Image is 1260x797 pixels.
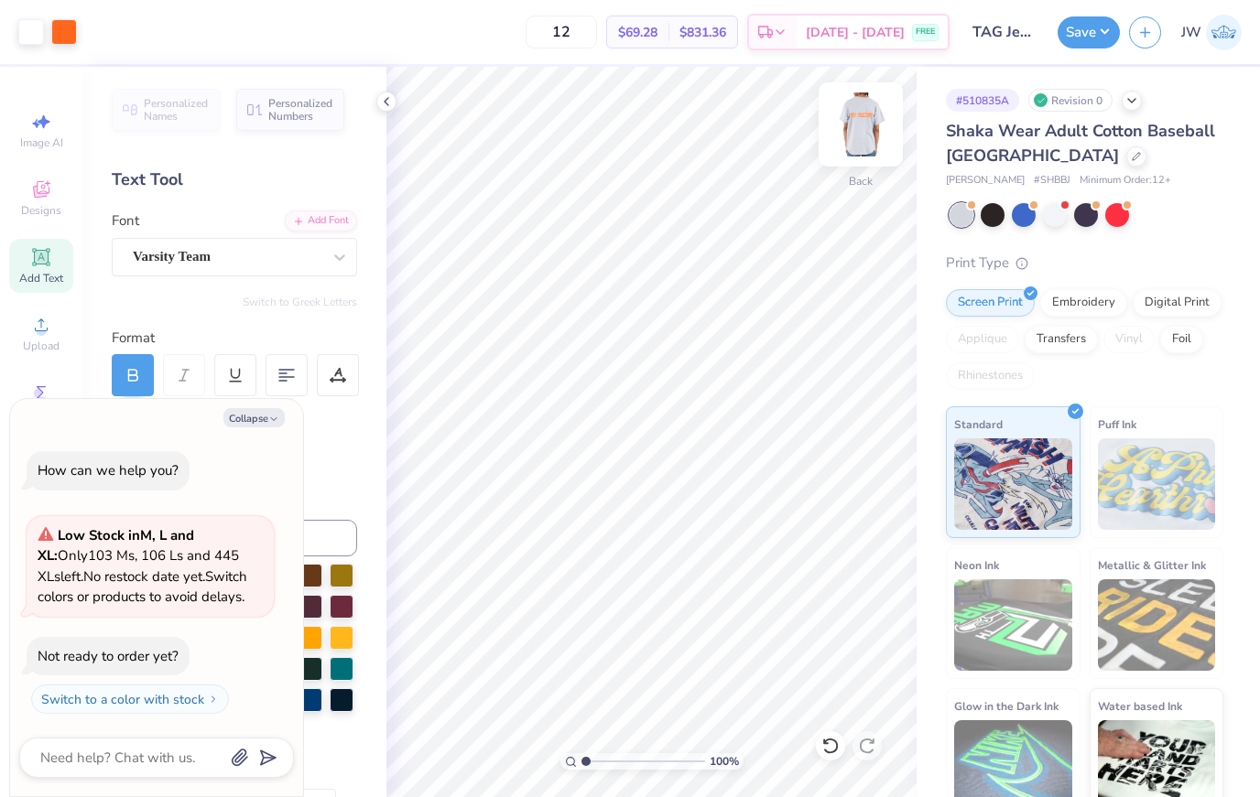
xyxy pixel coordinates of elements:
span: $831.36 [679,23,726,42]
div: Format [112,328,359,349]
span: JW [1181,22,1201,43]
div: # 510835A [946,89,1019,112]
div: How can we help you? [38,461,179,479]
div: Revision 0 [1028,89,1113,112]
img: Puff Ink [1098,438,1216,530]
input: Untitled Design [959,14,1048,50]
img: Neon Ink [954,579,1072,671]
div: Not ready to order yet? [38,647,179,665]
span: $69.28 [618,23,657,42]
span: Glow in the Dark Ink [954,696,1059,716]
div: Rhinestones [946,362,1035,390]
span: Standard [954,415,1003,434]
span: Water based Ink [1098,696,1182,716]
div: Vinyl [1103,326,1155,353]
span: [PERSON_NAME] [946,173,1025,188]
div: Transfers [1025,326,1098,353]
button: Switch to a color with stock [31,684,229,714]
span: Add Text [19,271,63,285]
input: – – [526,16,597,48]
span: Designs [21,203,61,218]
span: Shaka Wear Adult Cotton Baseball [GEOGRAPHIC_DATA] [946,120,1215,167]
div: Print Type [946,253,1223,274]
span: Personalized Names [144,97,209,123]
label: Font [112,210,139,232]
span: FREE [916,26,935,38]
img: Switch to a color with stock [208,694,219,705]
div: Back [849,173,873,189]
strong: Low Stock in M, L and XL : [38,526,194,565]
span: Personalized Numbers [268,97,333,123]
span: Neon Ink [954,555,999,575]
img: Standard [954,438,1072,530]
div: Screen Print [946,289,1035,317]
span: Metallic & Glitter Ink [1098,555,1206,575]
span: Minimum Order: 12 + [1080,173,1171,188]
div: Embroidery [1040,289,1127,317]
span: Puff Ink [1098,415,1136,434]
span: 100 % [710,753,739,770]
span: Only 103 Ms, 106 Ls and 445 XLs left. Switch colors or products to avoid delays. [38,526,247,607]
div: Add Font [285,210,357,232]
span: Upload [23,339,60,353]
img: Back [824,88,897,161]
div: Text Tool [112,167,357,192]
button: Switch to Greek Letters [243,295,357,309]
div: Digital Print [1133,289,1222,317]
span: # SHBBJ [1034,173,1070,188]
img: Metallic & Glitter Ink [1098,579,1216,671]
button: Save [1058,16,1120,48]
span: [DATE] - [DATE] [806,23,905,42]
img: Jessica Wendt [1206,15,1242,50]
div: Applique [946,326,1019,353]
button: Collapse [223,408,285,427]
div: Foil [1160,326,1203,353]
span: No restock date yet. [83,567,205,586]
a: JW [1181,15,1242,50]
span: Image AI [20,135,63,150]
